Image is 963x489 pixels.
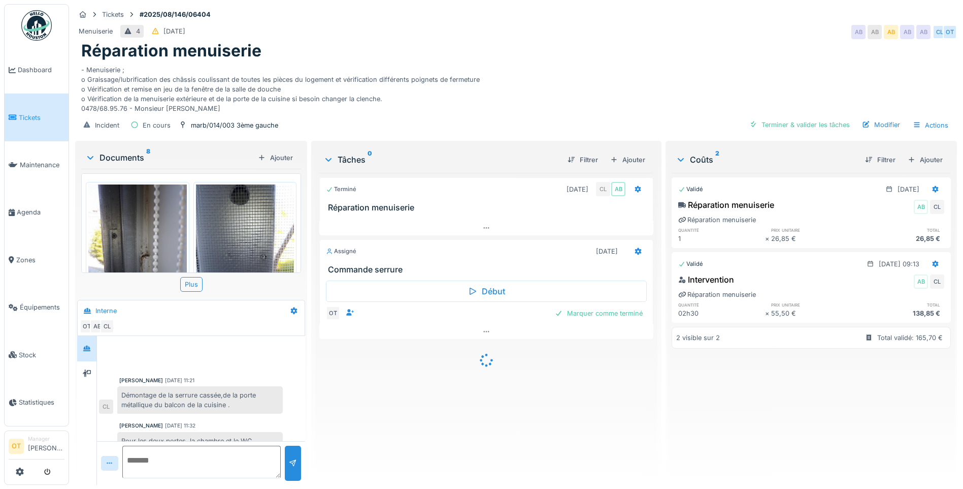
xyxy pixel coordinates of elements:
h3: Réparation menuiserie [328,203,649,212]
div: Tickets [102,10,124,19]
div: Actions [908,118,953,133]
li: OT [9,439,24,454]
div: 1 [678,234,765,243]
div: Interne [95,306,117,316]
div: Pour les deux portes ,la chambre et le WC , remplacement des vis 3,5x16 par les vis à [PERSON_NAM... [117,432,283,489]
img: Badge_color-CXgf-gQk.svg [21,10,52,41]
a: Tickets [5,94,69,141]
div: Début [326,281,647,302]
span: Zones [16,255,64,265]
div: CL [596,182,610,196]
div: [DATE] [898,185,919,194]
div: Réparation menuiserie [678,215,756,225]
span: Maintenance [20,160,64,170]
div: [DATE] 11:21 [165,377,194,384]
div: AB [900,25,914,39]
div: 2 visible sur 2 [676,333,720,343]
div: 02h30 [678,309,765,318]
div: AB [916,25,931,39]
div: [DATE] [596,247,618,256]
div: Documents [85,151,254,164]
div: Réparation menuiserie [678,290,756,299]
div: Plus [180,277,203,292]
h1: Réparation menuiserie [81,41,261,60]
div: Modifier [858,118,904,132]
span: Dashboard [18,65,64,75]
div: [DATE] [163,26,185,36]
span: Stock [19,350,64,360]
div: En cours [143,120,171,130]
h6: quantité [678,301,765,308]
a: Agenda [5,189,69,236]
div: Ajouter [606,153,649,167]
a: Maintenance [5,141,69,189]
img: qgv0wrmorcqa42pv7ixya7jxys81 [196,185,294,316]
h6: prix unitaire [771,227,857,233]
strong: #2025/08/146/06404 [136,10,215,19]
sup: 8 [146,151,150,164]
a: Statistiques [5,379,69,426]
div: Menuiserie [79,26,113,36]
div: marb/014/003 3ème gauche [191,120,278,130]
div: [PERSON_NAME] [119,377,163,384]
div: OT [80,319,94,333]
li: [PERSON_NAME] [28,435,64,457]
div: CL [933,25,947,39]
div: Validé [678,185,703,194]
span: Équipements [20,302,64,312]
div: OT [943,25,957,39]
div: AB [611,182,625,196]
div: Manager [28,435,64,443]
div: × [765,234,772,243]
div: CL [100,319,114,333]
div: AB [90,319,104,333]
div: Ajouter [254,151,297,165]
div: Filtrer [563,153,602,167]
a: OT Manager[PERSON_NAME] [9,435,64,460]
div: Terminer & valider les tâches [745,118,854,132]
div: Filtrer [861,153,900,167]
h6: prix unitaire [771,301,857,308]
a: Zones [5,236,69,284]
div: Validé [678,260,703,268]
div: 4 [136,26,140,36]
h6: total [858,227,944,233]
div: Intervention [678,273,734,286]
sup: 2 [715,154,719,166]
span: Statistiques [19,398,64,407]
a: Équipements [5,284,69,331]
div: 55,50 € [771,309,857,318]
div: AB [851,25,866,39]
div: [PERSON_NAME] [119,422,163,430]
div: [DATE] 09:13 [879,259,919,269]
div: Démontage de la serrure cassée,de la porte métallique du balcon de la cuisine . [117,386,283,414]
div: Marquer comme terminé [551,307,647,320]
div: AB [868,25,882,39]
h6: total [858,301,944,308]
div: CL [99,400,113,414]
div: Incident [95,120,119,130]
div: AB [914,274,928,289]
sup: 0 [368,154,372,166]
span: Tickets [19,113,64,123]
div: Ajouter [904,153,947,167]
a: Stock [5,331,69,378]
div: Total validé: 165,70 € [877,333,943,343]
div: [DATE] 11:32 [165,422,195,430]
a: Dashboard [5,46,69,94]
span: Agenda [17,207,64,217]
div: Réparation menuiserie [678,199,774,211]
h6: quantité [678,227,765,233]
div: Terminé [326,185,356,194]
div: - Menuiserie ; o Graissage/lubrification des châssis coulissant de toutes les pièces du logement ... [81,61,951,114]
div: 26,85 € [858,234,944,243]
div: 138,85 € [858,309,944,318]
div: Assigné [326,247,356,256]
div: 26,85 € [771,234,857,243]
div: CL [930,274,944,289]
div: OT [326,306,340,320]
div: AB [914,200,928,214]
div: [DATE] [567,185,588,194]
div: Tâches [323,154,559,166]
div: Coûts [676,154,857,166]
